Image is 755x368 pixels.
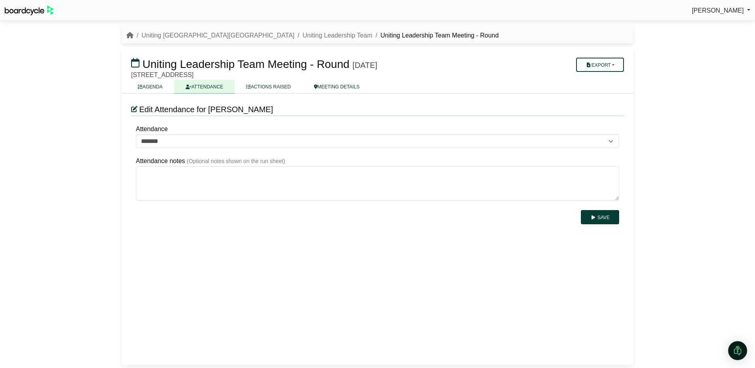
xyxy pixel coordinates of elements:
[728,341,747,360] div: Open Intercom Messenger
[143,58,349,70] span: Uniting Leadership Team Meeting - Round
[141,32,294,39] a: Uniting [GEOGRAPHIC_DATA][GEOGRAPHIC_DATA]
[126,30,499,41] nav: breadcrumb
[235,80,302,94] a: ACTIONS RAISED
[5,6,54,15] img: BoardcycleBlackGreen-aaafeed430059cb809a45853b8cf6d952af9d84e6e89e1f1685b34bfd5cb7d64.svg
[372,30,499,41] li: Uniting Leadership Team Meeting - Round
[136,124,168,134] label: Attendance
[576,58,624,72] button: Export
[187,158,285,164] small: (Optional notes shown on the run sheet)
[302,32,372,39] a: Uniting Leadership Team
[131,71,193,78] span: [STREET_ADDRESS]
[126,80,174,94] a: AGENDA
[353,60,377,70] div: [DATE]
[139,105,273,114] span: Edit Attendance for [PERSON_NAME]
[692,6,750,16] a: [PERSON_NAME]
[302,80,371,94] a: MEETING DETAILS
[692,7,744,14] span: [PERSON_NAME]
[581,210,619,224] button: Save
[174,80,235,94] a: ATTENDANCE
[136,156,185,166] label: Attendance notes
